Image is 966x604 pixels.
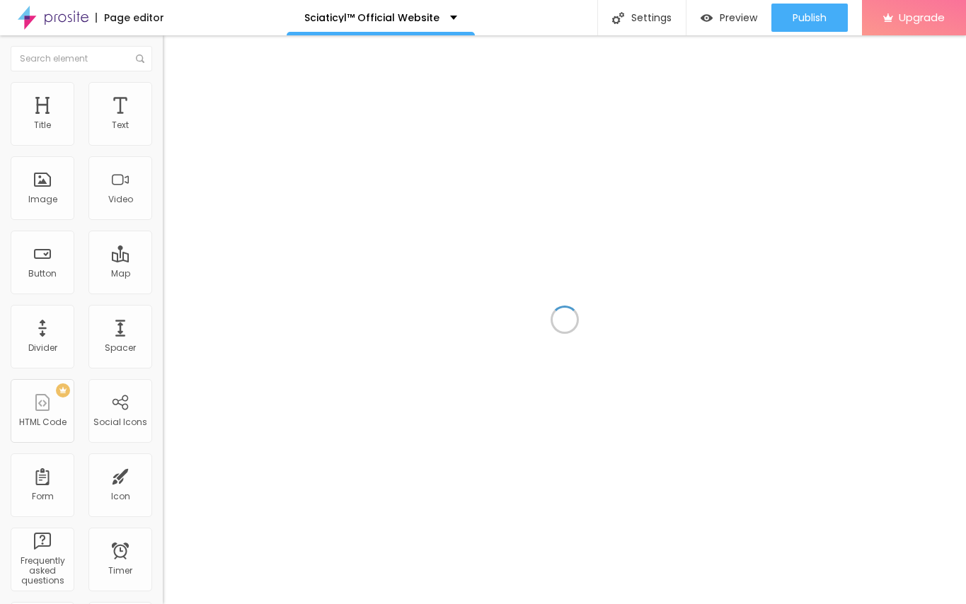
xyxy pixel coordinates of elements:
div: Page editor [96,13,164,23]
div: Button [28,269,57,279]
button: Publish [771,4,848,32]
div: HTML Code [19,417,67,427]
div: Divider [28,343,57,353]
div: Form [32,492,54,501]
img: view-1.svg [701,12,713,24]
span: Publish [793,12,827,23]
div: Title [34,120,51,130]
div: Text [112,120,129,130]
button: Preview [686,4,771,32]
div: Spacer [105,343,136,353]
span: Preview [720,12,757,23]
div: Icon [111,492,130,501]
div: Frequently asked questions [14,556,70,586]
p: Sciaticyl™ Official Website [304,13,439,23]
div: Image [28,194,57,204]
img: Icone [612,12,624,24]
div: Timer [108,566,132,576]
span: Upgrade [899,11,945,23]
div: Social Icons [93,417,147,427]
input: Search element [11,46,152,71]
img: Icone [136,54,144,63]
div: Video [108,194,133,204]
div: Map [111,269,130,279]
